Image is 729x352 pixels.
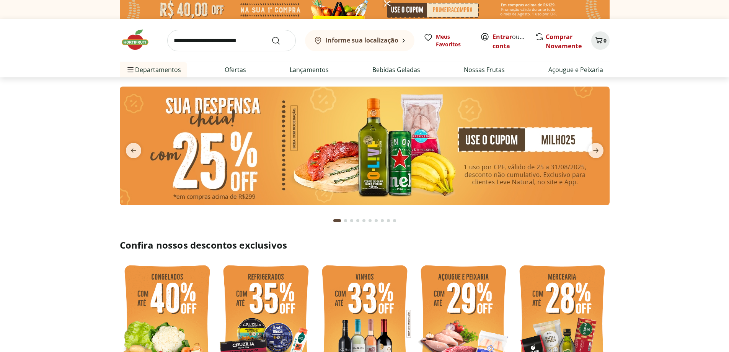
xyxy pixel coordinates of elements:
button: Go to page 9 from fs-carousel [385,211,391,230]
button: Go to page 7 from fs-carousel [373,211,379,230]
span: Meus Favoritos [436,33,471,48]
input: search [167,30,296,51]
a: Nossas Frutas [464,65,505,74]
button: previous [120,143,147,158]
a: Criar conta [493,33,535,50]
button: Go to page 4 from fs-carousel [355,211,361,230]
button: Go to page 6 from fs-carousel [367,211,373,230]
img: cupom [120,87,610,205]
button: Current page from fs-carousel [332,211,342,230]
span: 0 [603,37,607,44]
a: Entrar [493,33,512,41]
a: Açougue e Peixaria [548,65,603,74]
span: ou [493,32,527,51]
button: Go to page 5 from fs-carousel [361,211,367,230]
button: Submit Search [271,36,290,45]
button: Go to page 3 from fs-carousel [349,211,355,230]
button: Go to page 2 from fs-carousel [342,211,349,230]
button: Informe sua localização [305,30,414,51]
a: Bebidas Geladas [372,65,420,74]
a: Meus Favoritos [424,33,471,48]
b: Informe sua localização [326,36,398,44]
a: Ofertas [225,65,246,74]
span: Departamentos [126,61,181,79]
button: Menu [126,61,135,79]
a: Comprar Novamente [546,33,582,50]
img: Hortifruti [120,28,158,51]
button: Carrinho [591,31,610,50]
h2: Confira nossos descontos exclusivos [120,239,610,251]
button: Go to page 10 from fs-carousel [391,211,398,230]
button: Go to page 8 from fs-carousel [379,211,385,230]
a: Lançamentos [290,65,329,74]
button: next [582,143,610,158]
